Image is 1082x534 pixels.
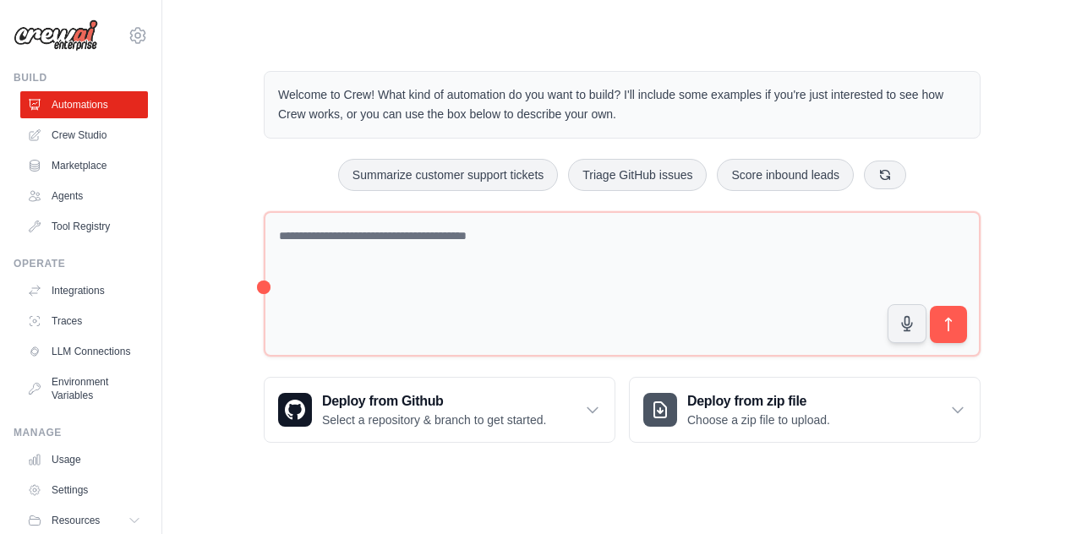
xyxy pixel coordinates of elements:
[568,159,707,191] button: Triage GitHub issues
[717,159,854,191] button: Score inbound leads
[20,152,148,179] a: Marketplace
[20,338,148,365] a: LLM Connections
[687,411,830,428] p: Choose a zip file to upload.
[20,446,148,473] a: Usage
[14,19,98,52] img: Logo
[322,411,546,428] p: Select a repository & branch to get started.
[52,514,100,527] span: Resources
[687,391,830,411] h3: Deploy from zip file
[278,85,966,124] p: Welcome to Crew! What kind of automation do you want to build? I'll include some examples if you'...
[20,213,148,240] a: Tool Registry
[14,71,148,84] div: Build
[20,308,148,335] a: Traces
[20,277,148,304] a: Integrations
[20,91,148,118] a: Automations
[14,426,148,439] div: Manage
[338,159,558,191] button: Summarize customer support tickets
[20,477,148,504] a: Settings
[20,507,148,534] button: Resources
[20,368,148,409] a: Environment Variables
[20,183,148,210] a: Agents
[14,257,148,270] div: Operate
[322,391,546,411] h3: Deploy from Github
[20,122,148,149] a: Crew Studio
